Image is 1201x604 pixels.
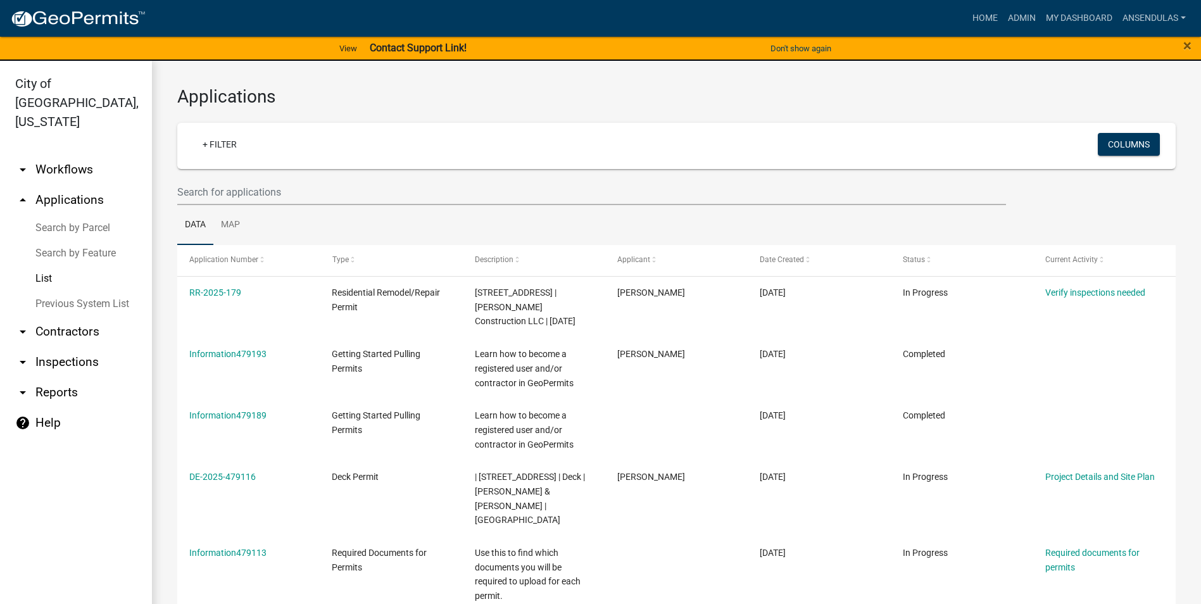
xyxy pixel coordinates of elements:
[189,255,258,264] span: Application Number
[15,162,30,177] i: arrow_drop_down
[760,548,786,558] span: 09/16/2025
[617,255,650,264] span: Applicant
[760,472,786,482] span: 09/16/2025
[475,349,574,388] span: Learn how to become a registered user and/or contractor in GeoPermits
[177,86,1176,108] h3: Applications
[332,548,427,572] span: Required Documents for Permits
[748,245,890,275] datatable-header-cell: Date Created
[903,287,948,298] span: In Progress
[1117,6,1191,30] a: ansendulas
[1045,255,1098,264] span: Current Activity
[617,349,685,359] span: Casey Lee Domeier
[1045,472,1155,482] a: Project Details and Site Plan
[189,410,267,420] a: Information479189
[760,255,804,264] span: Date Created
[903,349,945,359] span: Completed
[475,548,581,601] span: Use this to find which documents you will be required to upload for each permit.
[15,355,30,370] i: arrow_drop_down
[760,410,786,420] span: 09/16/2025
[15,385,30,400] i: arrow_drop_down
[475,255,513,264] span: Description
[890,245,1033,275] datatable-header-cell: Status
[332,472,379,482] span: Deck Permit
[903,410,945,420] span: Completed
[189,548,267,558] a: Information479113
[213,205,248,246] a: Map
[177,205,213,246] a: Data
[605,245,748,275] datatable-header-cell: Applicant
[463,245,605,275] datatable-header-cell: Description
[475,287,575,327] span: 525 HIGHLAND AVE N | Domeier Construction LLC | 09/16/2025
[903,472,948,482] span: In Progress
[15,415,30,431] i: help
[332,349,420,374] span: Getting Started Pulling Permits
[15,192,30,208] i: arrow_drop_up
[189,472,256,482] a: DE-2025-479116
[1045,287,1145,298] a: Verify inspections needed
[332,410,420,435] span: Getting Started Pulling Permits
[1041,6,1117,30] a: My Dashboard
[177,179,1006,205] input: Search for applications
[1003,6,1041,30] a: Admin
[967,6,1003,30] a: Home
[765,38,836,59] button: Don't show again
[903,548,948,558] span: In Progress
[1098,133,1160,156] button: Columns
[617,472,685,482] span: Jeremy Berg
[15,324,30,339] i: arrow_drop_down
[332,255,348,264] span: Type
[370,42,467,54] strong: Contact Support Link!
[1183,38,1192,53] button: Close
[1033,245,1176,275] datatable-header-cell: Current Activity
[617,287,685,298] span: Casey Lee Domeier
[1045,548,1140,572] a: Required documents for permits
[189,287,241,298] a: RR-2025-179
[475,472,585,525] span: | 1420 10TH ST N | Deck | JEREMY M & TRACY A BERG | Design Home Center
[475,410,574,450] span: Learn how to become a registered user and/or contractor in GeoPermits
[320,245,462,275] datatable-header-cell: Type
[1183,37,1192,54] span: ×
[334,38,362,59] a: View
[192,133,247,156] a: + Filter
[903,255,925,264] span: Status
[177,245,320,275] datatable-header-cell: Application Number
[760,349,786,359] span: 09/16/2025
[760,287,786,298] span: 09/16/2025
[189,349,267,359] a: Information479193
[332,287,440,312] span: Residential Remodel/Repair Permit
